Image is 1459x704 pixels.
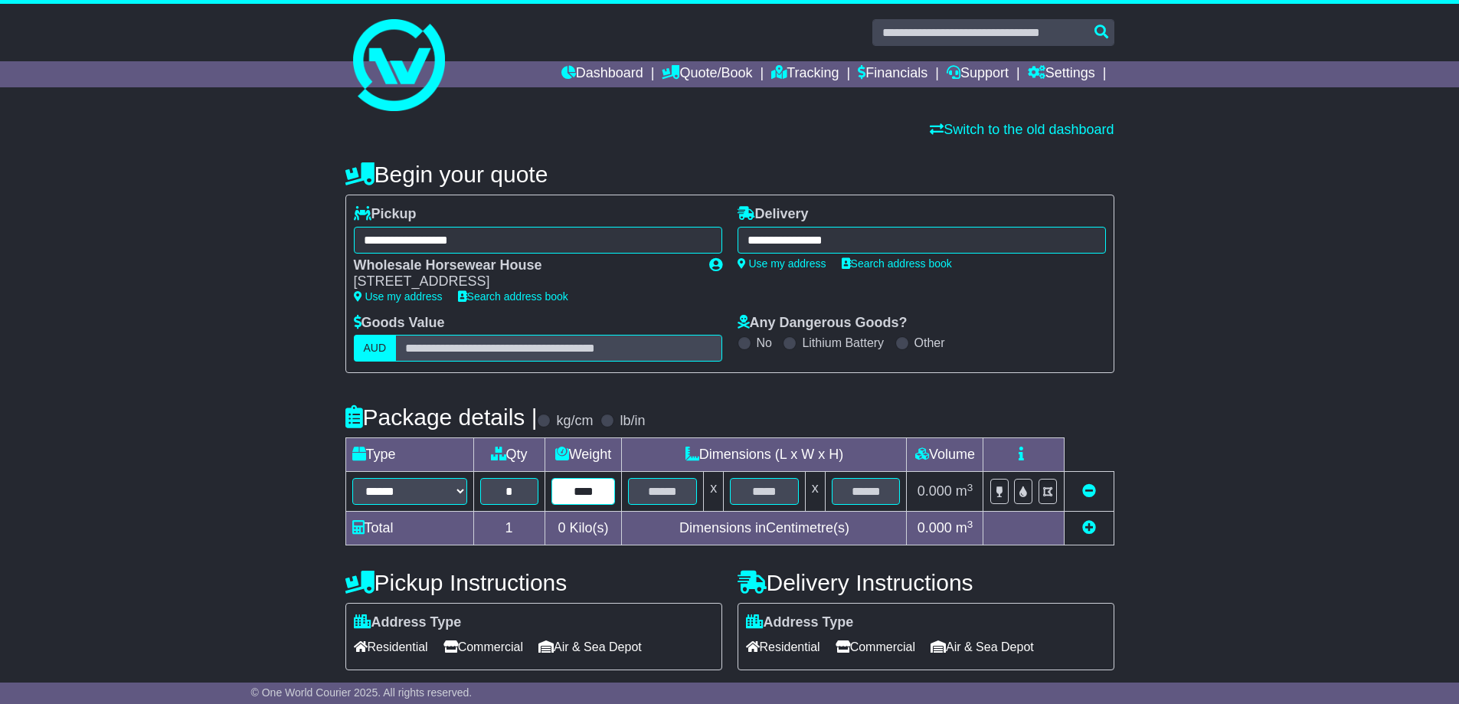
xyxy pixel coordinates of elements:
[956,520,973,535] span: m
[354,257,694,274] div: Wholesale Horsewear House
[354,206,417,223] label: Pickup
[704,472,724,512] td: x
[354,273,694,290] div: [STREET_ADDRESS]
[1082,520,1096,535] a: Add new item
[802,336,884,350] label: Lithium Battery
[538,635,642,659] span: Air & Sea Depot
[354,335,397,362] label: AUD
[757,336,772,350] label: No
[967,482,973,493] sup: 3
[662,61,752,87] a: Quote/Book
[771,61,839,87] a: Tracking
[545,438,622,472] td: Weight
[738,206,809,223] label: Delivery
[473,438,545,472] td: Qty
[556,413,593,430] label: kg/cm
[738,570,1114,595] h4: Delivery Instructions
[746,614,854,631] label: Address Type
[907,438,983,472] td: Volume
[842,257,952,270] a: Search address book
[545,512,622,545] td: Kilo(s)
[947,61,1009,87] a: Support
[956,483,973,499] span: m
[354,614,462,631] label: Address Type
[836,635,915,659] span: Commercial
[473,512,545,545] td: 1
[345,512,473,545] td: Total
[345,570,722,595] h4: Pickup Instructions
[622,438,907,472] td: Dimensions (L x W x H)
[354,290,443,303] a: Use my address
[558,520,565,535] span: 0
[738,257,826,270] a: Use my address
[738,315,908,332] label: Any Dangerous Goods?
[746,635,820,659] span: Residential
[620,413,645,430] label: lb/in
[858,61,927,87] a: Financials
[354,635,428,659] span: Residential
[1082,483,1096,499] a: Remove this item
[443,635,523,659] span: Commercial
[345,438,473,472] td: Type
[345,162,1114,187] h4: Begin your quote
[930,122,1114,137] a: Switch to the old dashboard
[931,635,1034,659] span: Air & Sea Depot
[914,336,945,350] label: Other
[251,686,473,699] span: © One World Courier 2025. All rights reserved.
[918,483,952,499] span: 0.000
[345,404,538,430] h4: Package details |
[622,512,907,545] td: Dimensions in Centimetre(s)
[354,315,445,332] label: Goods Value
[805,472,825,512] td: x
[918,520,952,535] span: 0.000
[967,519,973,530] sup: 3
[561,61,643,87] a: Dashboard
[458,290,568,303] a: Search address book
[1028,61,1095,87] a: Settings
